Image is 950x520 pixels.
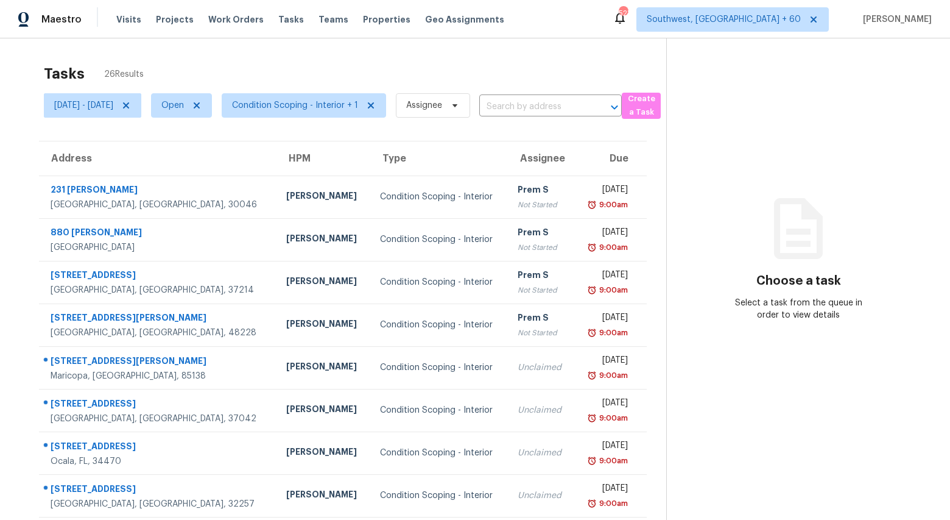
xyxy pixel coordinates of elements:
div: [PERSON_NAME] [286,275,361,290]
button: Create a Task [622,93,661,119]
div: 9:00am [597,284,628,296]
img: Overdue Alarm Icon [587,369,597,382]
div: [STREET_ADDRESS] [51,397,267,413]
div: [DATE] [584,397,628,412]
div: Condition Scoping - Interior [380,191,498,203]
div: Prem S [518,183,564,199]
div: [PERSON_NAME] [286,360,361,376]
div: Maricopa, [GEOGRAPHIC_DATA], 85138 [51,370,267,382]
div: Not Started [518,284,564,296]
div: Not Started [518,327,564,339]
div: 231 [PERSON_NAME] [51,183,267,199]
h3: Choose a task [756,275,841,287]
div: Ocala, FL, 34470 [51,455,267,468]
div: Not Started [518,241,564,254]
th: Assignee [508,141,574,176]
div: 9:00am [597,455,628,467]
img: Overdue Alarm Icon [587,412,597,424]
span: Geo Assignments [425,13,504,26]
div: Condition Scoping - Interior [380,233,498,246]
div: 9:00am [597,369,628,382]
div: [GEOGRAPHIC_DATA], [GEOGRAPHIC_DATA], 30046 [51,199,267,211]
div: Condition Scoping - Interior [380,362,498,374]
div: [GEOGRAPHIC_DATA], [GEOGRAPHIC_DATA], 32257 [51,498,267,510]
div: [GEOGRAPHIC_DATA] [51,241,267,254]
div: 9:00am [597,327,628,339]
th: Due [574,141,647,176]
button: Open [606,99,623,116]
div: [GEOGRAPHIC_DATA], [GEOGRAPHIC_DATA], 37042 [51,413,267,425]
div: Condition Scoping - Interior [380,490,498,502]
div: 880 [PERSON_NAME] [51,226,267,241]
div: [STREET_ADDRESS][PERSON_NAME] [51,312,267,327]
span: Teams [318,13,348,26]
div: Condition Scoping - Interior [380,447,498,459]
div: Prem S [518,226,564,241]
span: Maestro [41,13,82,26]
img: Overdue Alarm Icon [587,199,597,211]
span: [DATE] - [DATE] [54,99,113,112]
span: Visits [116,13,141,26]
div: [GEOGRAPHIC_DATA], [GEOGRAPHIC_DATA], 37214 [51,284,267,296]
th: Address [39,141,276,176]
div: 9:00am [597,497,628,510]
span: Southwest, [GEOGRAPHIC_DATA] + 60 [647,13,801,26]
div: Condition Scoping - Interior [380,276,498,288]
div: Unclaimed [518,490,564,502]
div: [DATE] [584,440,628,455]
div: Unclaimed [518,447,564,459]
h2: Tasks [44,68,85,80]
div: [PERSON_NAME] [286,403,361,418]
div: [PERSON_NAME] [286,446,361,461]
span: [PERSON_NAME] [858,13,932,26]
div: [STREET_ADDRESS][PERSON_NAME] [51,355,267,370]
div: [DATE] [584,312,628,327]
div: [PERSON_NAME] [286,190,361,205]
div: [DATE] [584,482,628,497]
input: Search by address [479,98,588,116]
span: Projects [156,13,194,26]
div: [PERSON_NAME] [286,318,361,333]
div: Prem S [518,269,564,284]
span: Work Orders [208,13,264,26]
span: Create a Task [628,92,655,120]
div: [STREET_ADDRESS] [51,483,267,498]
div: 9:00am [597,199,628,211]
span: Properties [363,13,410,26]
span: Condition Scoping - Interior + 1 [232,99,358,112]
img: Overdue Alarm Icon [587,455,597,467]
div: 523 [619,7,627,20]
div: [PERSON_NAME] [286,488,361,504]
div: [DATE] [584,183,628,199]
div: Prem S [518,312,564,327]
div: Condition Scoping - Interior [380,404,498,416]
div: [STREET_ADDRESS] [51,269,267,284]
div: Select a task from the queue in order to view details [733,297,865,321]
div: Not Started [518,199,564,211]
div: [STREET_ADDRESS] [51,440,267,455]
div: [DATE] [584,269,628,284]
div: 9:00am [597,412,628,424]
img: Overdue Alarm Icon [587,241,597,254]
div: [PERSON_NAME] [286,232,361,248]
th: HPM [276,141,370,176]
span: Assignee [406,99,442,112]
div: [DATE] [584,354,628,369]
div: [GEOGRAPHIC_DATA], [GEOGRAPHIC_DATA], 48228 [51,327,267,339]
div: Unclaimed [518,404,564,416]
div: 9:00am [597,241,628,254]
div: Unclaimed [518,362,564,374]
span: Open [161,99,184,112]
img: Overdue Alarm Icon [587,284,597,296]
span: Tasks [278,15,304,24]
img: Overdue Alarm Icon [587,497,597,510]
img: Overdue Alarm Icon [587,327,597,339]
div: Condition Scoping - Interior [380,319,498,331]
th: Type [370,141,508,176]
div: [DATE] [584,226,628,241]
span: 26 Results [104,68,144,80]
